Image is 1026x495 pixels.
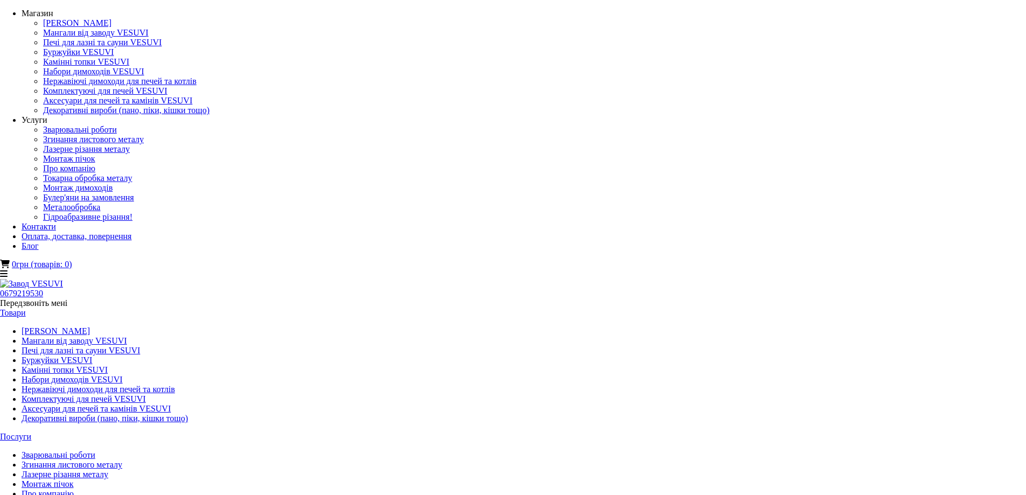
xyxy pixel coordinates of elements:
a: Токарна обробка металу [43,173,132,183]
a: Булер'яни на замовлення [43,193,134,202]
a: Гідроабразивне різання! [43,212,132,221]
a: Нержавіючі димоходи для печей та котлів [22,385,175,394]
a: Блог [22,241,39,250]
a: Згинання листового металу [43,135,144,144]
a: Декоративні вироби (пано, піки, кішки тощо) [22,414,188,423]
a: Контакти [22,222,56,231]
div: Услуги [22,115,1026,125]
div: Магазин [22,9,1026,18]
a: Мангали від заводу VESUVI [22,336,127,345]
a: Камінні топки VESUVI [43,57,129,66]
a: Зварювальні роботи [22,450,95,459]
a: Набори димоходів VESUVI [43,67,144,76]
a: 0грн (товарів: 0) [12,260,72,269]
a: Печі для лазні та сауни VESUVI [43,38,162,47]
a: Комплектуючі для печей VESUVI [22,394,146,403]
a: Буржуйки VESUVI [22,355,92,365]
a: Буржуйки VESUVI [43,47,114,57]
a: Нержавіючі димоходи для печей та котлів [43,76,197,86]
a: Камінні топки VESUVI [22,365,108,374]
a: Набори димоходів VESUVI [22,375,123,384]
a: Монтаж димоходів [43,183,113,192]
a: Металообробка [43,203,100,212]
a: Монтаж пічок [22,479,74,489]
a: Печі для лазні та сауни VESUVI [22,346,140,355]
a: [PERSON_NAME] [22,326,90,336]
a: Лазерне різання металу [43,144,130,154]
a: Оплата, доставка, повернення [22,232,131,241]
a: Лазерне різання металу [22,470,108,479]
a: Згинання листового металу [22,460,122,469]
a: Про компанію [43,164,95,173]
a: [PERSON_NAME] [43,18,111,27]
a: Монтаж пічок [43,154,95,163]
a: Аксесуари для печей та камінів VESUVI [22,404,171,413]
a: Мангали від заводу VESUVI [43,28,149,37]
a: Комплектуючі для печей VESUVI [43,86,167,95]
a: Зварювальні роботи [43,125,117,134]
a: Аксесуари для печей та камінів VESUVI [43,96,192,105]
a: Декоративні вироби (пано, піки, кішки тощо) [43,106,210,115]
